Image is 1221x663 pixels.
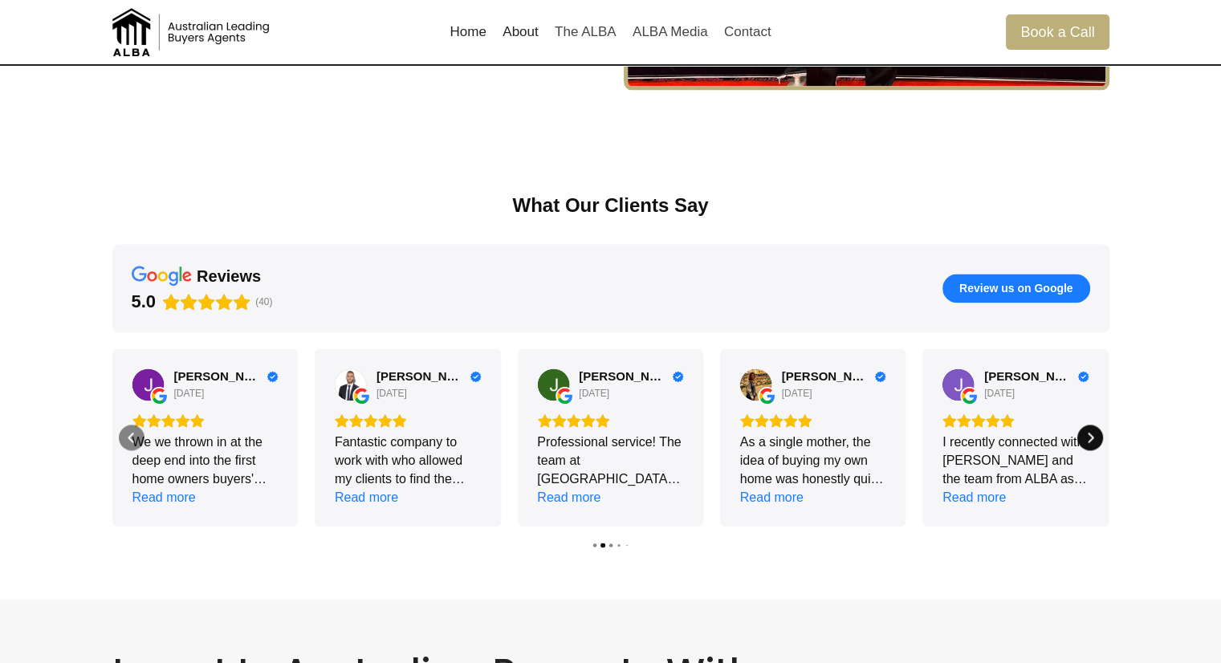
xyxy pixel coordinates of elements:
[537,488,600,506] div: Read more
[740,413,886,428] div: Rating: 5.0 out of 5
[173,387,204,400] div: [DATE]
[132,413,278,428] div: Rating: 5.0 out of 5
[673,371,684,382] div: Verified Customer
[537,368,569,401] a: View on Google
[716,13,779,51] a: Contact
[984,387,1015,400] div: [DATE]
[442,13,779,51] nav: Primary Navigation
[173,369,263,384] span: [PERSON_NAME] & [PERSON_NAME]
[255,296,272,307] span: (40)
[470,371,481,382] div: Verified Customer
[132,368,164,401] img: Jenni & Malcolm Beddoes
[1006,14,1109,49] a: Book a Call
[267,371,279,382] div: Verified Customer
[942,274,1090,303] button: Review us on Google
[119,425,144,450] div: Previous
[547,13,625,51] a: The ALBA
[335,488,398,506] div: Read more
[335,433,481,488] div: Fantastic company to work with who allowed my clients to find the property they were looking for!...
[782,387,812,400] div: [DATE]
[740,433,886,488] div: As a single mother, the idea of buying my own home was honestly quite daunting — there’s so much ...
[625,13,716,51] a: ALBA Media
[1077,425,1103,450] div: Next
[376,369,466,384] span: [PERSON_NAME]
[537,413,683,428] div: Rating: 5.0 out of 5
[335,413,481,428] div: Rating: 5.0 out of 5
[132,368,164,401] a: View on Google
[537,433,683,488] div: Professional service! The team at [GEOGRAPHIC_DATA] are experts and provide great insight into pr...
[132,488,195,506] div: Read more
[112,8,273,56] img: Australian Leading Buyers Agents
[442,13,495,51] a: Home
[579,369,668,384] span: [PERSON_NAME]
[335,368,367,401] a: View on Google
[112,193,1109,218] div: What Our Clients Say
[875,371,886,382] div: Verified Customer
[942,433,1089,488] div: I recently connected with [PERSON_NAME] and the team from ALBA as I was looking for a low cost hi...
[132,433,278,488] div: We we thrown in at the deep end into the first home owners buyers' market, but are so thankful ou...
[740,368,772,401] a: View on Google
[782,369,871,384] span: [PERSON_NAME]
[376,369,481,384] a: Review by Alex Bongiorno
[942,413,1089,428] div: Rating: 5.0 out of 5
[740,368,772,401] img: Marie-Claire van Ark
[959,281,1073,295] span: Review us on Google
[197,266,261,287] div: reviews
[942,368,975,401] img: Janet S
[495,13,547,51] a: About
[132,291,157,313] div: 5.0
[537,368,569,401] img: Jay Engellenner
[942,368,975,401] a: View on Google
[579,369,683,384] a: Review by Jay Engellenner
[132,291,251,313] div: Rating: 5.0 out of 5
[376,387,407,400] div: [DATE]
[335,368,367,401] img: Alex Bongiorno
[579,387,609,400] div: [DATE]
[984,369,1089,384] a: Review by Janet S
[782,369,886,384] a: Review by Marie-Claire van Ark
[942,488,1006,506] div: Read more
[1077,371,1089,382] div: Verified Customer
[740,488,804,506] div: Read more
[173,369,278,384] a: Review by Jenni & Malcolm Beddoes
[112,348,1109,527] div: Carousel
[984,369,1073,384] span: [PERSON_NAME]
